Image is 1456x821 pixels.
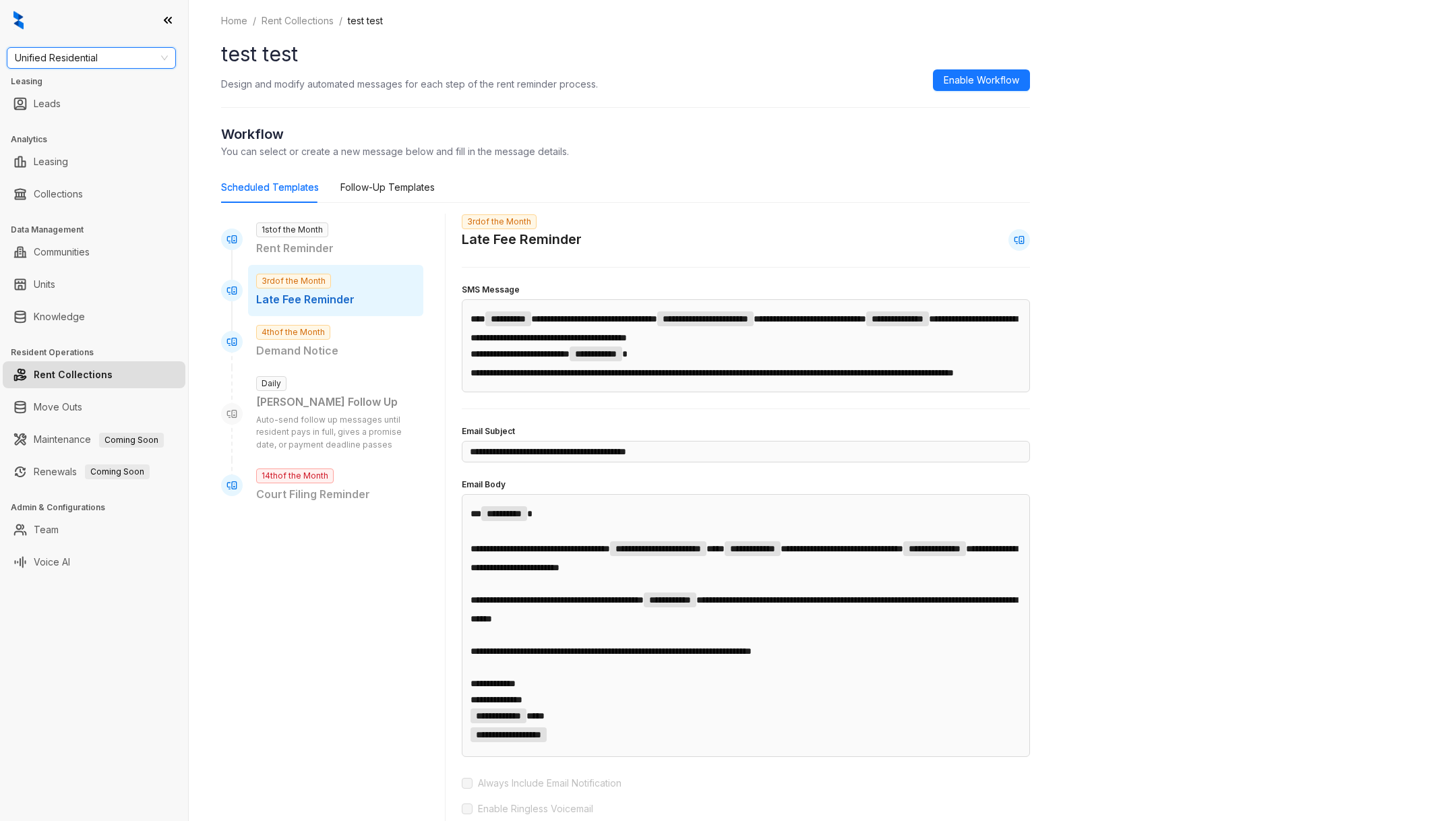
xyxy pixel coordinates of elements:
[944,73,1019,88] span: Enable Workflow
[256,414,415,452] p: Auto-send follow up messages until resident pays in full, gives a promise date, or payment deadli...
[3,516,185,543] li: Team
[259,13,336,28] a: Rent Collections
[462,284,1030,297] h4: SMS Message
[221,144,1030,158] p: You can select or create a new message below and fill in the message details.
[11,75,188,88] h3: Leasing
[221,39,1030,69] h1: test test
[3,181,185,208] li: Collections
[3,303,185,330] li: Knowledge
[3,394,185,421] li: Move Outs
[99,433,164,448] span: Coming Soon
[462,229,582,250] h2: Late Fee Reminder
[348,13,383,28] li: test test
[256,274,331,288] span: 3rd of the Month
[3,239,185,266] li: Communities
[473,801,599,816] span: Enable Ringless Voicemail
[34,181,83,208] a: Collections
[256,325,330,340] span: 4th of the Month
[3,361,185,388] li: Rent Collections
[340,180,435,195] div: Follow-Up Templates
[462,479,1030,491] h4: Email Body
[256,342,415,359] p: Demand Notice
[34,549,70,576] a: Voice AI
[11,501,188,514] h3: Admin & Configurations
[3,549,185,576] li: Voice AI
[256,468,334,483] span: 14th of the Month
[253,13,256,28] li: /
[256,394,415,410] div: [PERSON_NAME] Follow Up
[221,180,319,195] div: Scheduled Templates
[11,224,188,236] h3: Data Management
[34,148,68,175] a: Leasing
[256,240,415,257] p: Rent Reminder
[34,271,55,298] a: Units
[13,11,24,30] img: logo
[11,133,188,146] h3: Analytics
[3,148,185,175] li: Leasing
[11,346,188,359] h3: Resident Operations
[3,90,185,117] li: Leads
[339,13,342,28] li: /
[256,486,415,503] p: Court Filing Reminder
[256,376,286,391] span: Daily
[3,426,185,453] li: Maintenance
[933,69,1030,91] button: Enable Workflow
[34,394,82,421] a: Move Outs
[462,425,1030,438] h4: Email Subject
[221,124,1030,144] h2: Workflow
[3,271,185,298] li: Units
[218,13,250,28] a: Home
[256,291,415,308] p: Late Fee Reminder
[34,90,61,117] a: Leads
[34,239,90,266] a: Communities
[221,77,598,91] p: Design and modify automated messages for each step of the rent reminder process.
[34,516,59,543] a: Team
[85,464,150,479] span: Coming Soon
[3,458,185,485] li: Renewals
[34,458,150,485] a: RenewalsComing Soon
[15,48,168,68] span: Unified Residential
[462,214,537,229] span: 3rd of the Month
[473,776,627,791] span: Always Include Email Notification
[256,222,328,237] span: 1st of the Month
[34,361,113,388] a: Rent Collections
[34,303,85,330] a: Knowledge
